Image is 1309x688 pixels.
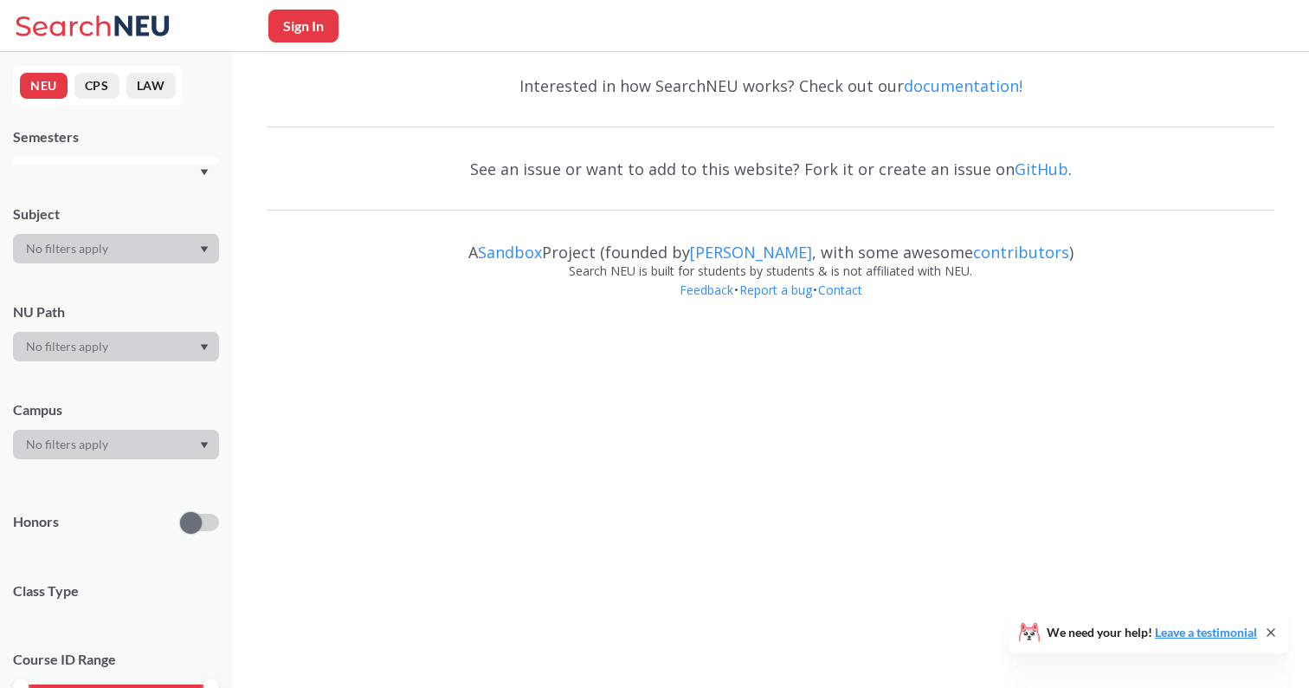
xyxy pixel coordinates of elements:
[1047,626,1257,639] span: We need your help!
[13,204,219,224] div: Subject
[268,10,339,42] button: Sign In
[200,246,209,253] svg: Dropdown arrow
[13,430,219,459] div: Dropdown arrow
[13,127,219,146] div: Semesters
[904,75,1022,96] a: documentation!
[13,302,219,321] div: NU Path
[738,282,813,298] a: Report a bug
[13,581,219,600] span: Class Type
[200,344,209,351] svg: Dropdown arrow
[973,242,1069,263] a: contributors
[13,234,219,263] div: Dropdown arrow
[690,242,812,263] a: [PERSON_NAME]
[267,61,1274,111] div: Interested in how SearchNEU works? Check out our
[200,442,209,449] svg: Dropdown arrow
[679,282,734,298] a: Feedback
[478,242,542,263] a: Sandbox
[13,512,59,532] p: Honors
[13,650,219,670] p: Course ID Range
[13,332,219,361] div: Dropdown arrow
[200,169,209,176] svg: Dropdown arrow
[13,400,219,419] div: Campus
[267,281,1274,326] div: • •
[267,227,1274,262] div: A Project (founded by , with some awesome )
[1015,159,1068,179] a: GitHub
[20,73,68,99] button: NEU
[267,262,1274,281] div: Search NEU is built for students by students & is not affiliated with NEU.
[267,144,1274,194] div: See an issue or want to add to this website? Fork it or create an issue on .
[74,73,119,99] button: CPS
[1155,625,1257,639] a: Leave a testimonial
[126,73,176,99] button: LAW
[817,282,863,298] a: Contact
